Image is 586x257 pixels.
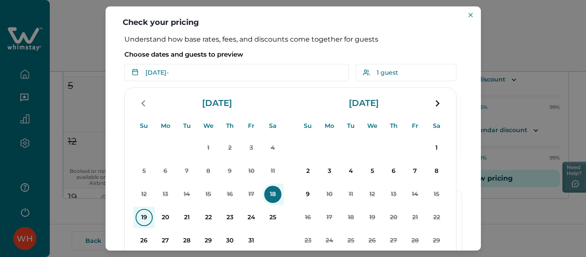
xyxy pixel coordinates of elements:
[178,186,196,203] p: 14
[383,207,405,228] button: 20
[155,230,176,251] button: 27
[221,163,239,180] p: 9
[297,184,319,205] button: 9
[200,163,217,180] p: 8
[176,230,198,251] button: 28
[243,232,260,249] p: 31
[299,232,317,249] p: 23
[155,160,176,182] button: 6
[221,209,239,226] p: 23
[426,160,447,182] button: 8
[262,160,284,182] button: 11
[385,209,402,226] p: 20
[136,186,153,203] p: 12
[362,160,383,182] button: 5
[136,209,153,226] p: 19
[157,209,174,226] p: 20
[383,160,405,182] button: 6
[340,184,362,205] button: 11
[405,230,426,251] button: 28
[299,209,317,226] p: 16
[178,209,196,226] p: 21
[221,232,239,249] p: 30
[219,207,241,228] button: 23
[319,160,340,182] button: 3
[243,209,260,226] p: 24
[426,207,447,228] button: 22
[364,163,381,180] p: 5
[321,232,338,249] p: 24
[364,209,381,226] p: 19
[319,184,340,205] button: 10
[264,163,281,180] p: 11
[241,137,262,159] button: 3
[385,163,402,180] p: 6
[407,209,424,226] p: 21
[262,184,284,205] button: 18
[135,95,152,112] button: navigation button
[385,232,402,249] p: 27
[155,207,176,228] button: 20
[342,186,359,203] p: 11
[219,230,241,251] button: 30
[176,184,198,205] button: 14
[297,160,319,182] button: 2
[178,232,196,249] p: 28
[299,163,317,180] p: 2
[412,115,418,136] p: Fr
[161,115,170,136] p: Mo
[407,186,424,203] p: 14
[426,230,447,251] button: 29
[321,209,338,226] p: 17
[362,230,383,251] button: 26
[198,184,219,205] button: 15
[426,184,447,205] button: 15
[136,232,153,249] p: 26
[176,160,198,182] button: 7
[219,184,241,205] button: 16
[133,207,155,228] button: 19
[133,184,155,205] button: 12
[133,230,155,251] button: 26
[198,160,219,182] button: 8
[429,95,446,112] button: navigation button
[243,186,260,203] p: 17
[367,115,378,136] p: We
[241,207,262,228] button: 24
[198,230,219,251] button: 29
[200,232,217,249] p: 29
[264,139,281,157] p: 4
[390,115,398,136] p: Th
[264,186,281,203] p: 18
[262,137,284,159] button: 4
[221,186,239,203] p: 16
[106,6,481,35] header: Check your pricing
[248,115,254,136] p: Fr
[321,186,338,203] p: 10
[345,99,382,108] p: [DATE]
[203,115,214,136] p: We
[243,163,260,180] p: 10
[347,115,355,136] p: Tu
[124,50,462,59] p: Choose dates and guests to preview
[304,115,312,136] p: Su
[241,160,262,182] button: 10
[364,186,381,203] p: 12
[178,163,196,180] p: 7
[340,207,362,228] button: 18
[200,186,217,203] p: 15
[362,184,383,205] button: 12
[364,232,381,249] p: 26
[428,139,445,157] p: 1
[124,35,462,44] p: Understand how base rates, fees, and discounts come together for guests
[356,64,456,81] button: 1 guest
[342,209,359,226] p: 18
[319,207,340,228] button: 17
[428,163,445,180] p: 8
[243,139,260,157] p: 3
[356,64,462,81] button: 1 guest
[198,207,219,228] button: 22
[221,139,239,157] p: 2
[299,186,317,203] p: 9
[200,139,217,157] p: 1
